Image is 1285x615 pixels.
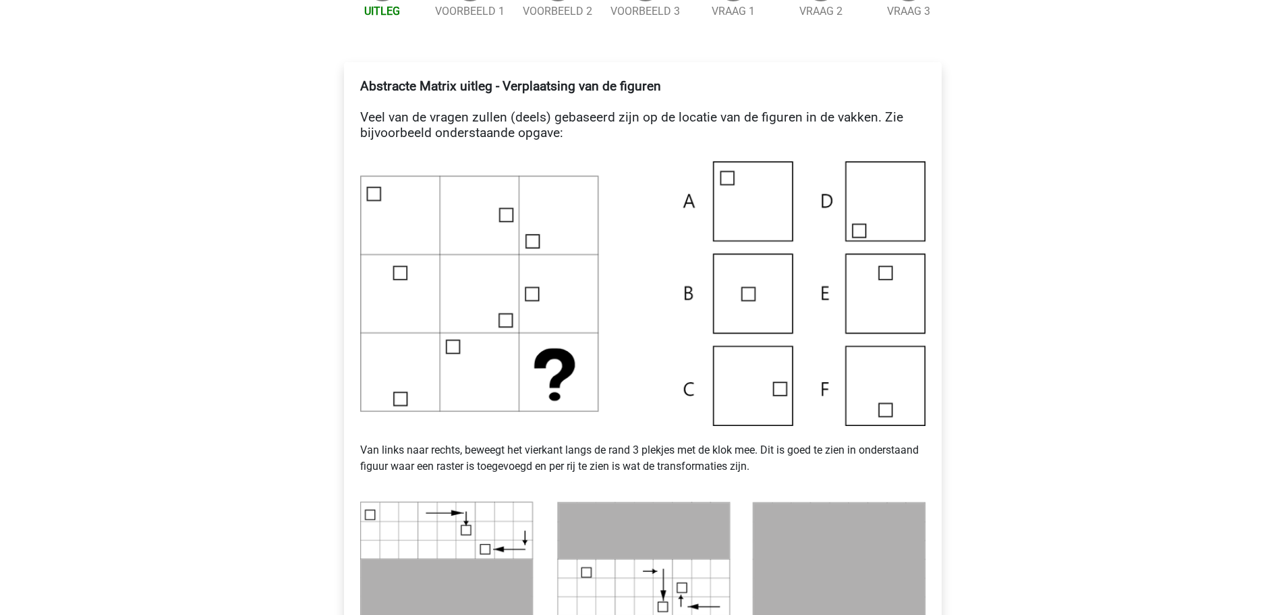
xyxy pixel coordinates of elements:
[435,5,505,18] a: Voorbeeld 1
[712,5,755,18] a: Vraag 1
[364,5,400,18] a: Uitleg
[523,5,592,18] a: Voorbeeld 2
[799,5,843,18] a: Vraag 2
[887,5,930,18] a: Vraag 3
[360,78,661,94] b: Abstracte Matrix uitleg - Verplaatsing van de figuren
[360,426,925,491] p: Van links naar rechts, beweegt het vierkant langs de rand 3 plekjes met de klok mee. Dit is goed ...
[360,78,925,156] h4: Veel van de vragen zullen (deels) gebaseerd zijn op de locatie van de figuren in de vakken. Zie b...
[360,161,925,426] img: voorbeeld1.png
[610,5,680,18] a: Voorbeeld 3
